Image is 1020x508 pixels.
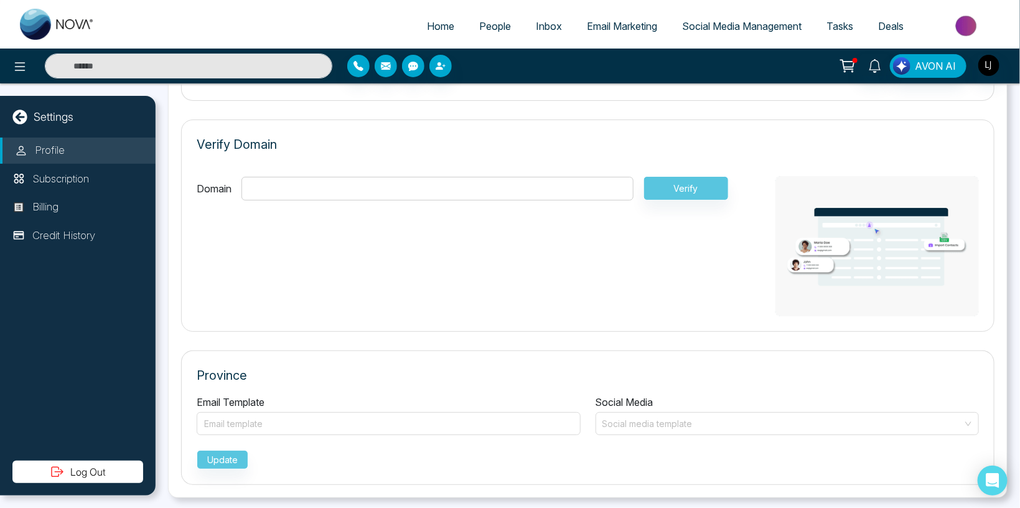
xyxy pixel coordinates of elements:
[197,366,979,385] p: Province
[826,20,853,32] span: Tasks
[866,14,916,38] a: Deals
[32,199,58,215] p: Billing
[670,14,814,38] a: Social Media Management
[427,20,454,32] span: Home
[32,171,89,187] p: Subscription
[893,57,910,75] img: Lead Flow
[523,14,574,38] a: Inbox
[536,20,562,32] span: Inbox
[596,395,653,410] label: Social Media
[775,176,979,316] img: Adding / Importing Contacts
[35,143,65,159] p: Profile
[587,20,657,32] span: Email Marketing
[915,59,956,73] span: AVON AI
[890,54,966,78] button: AVON AI
[20,9,95,40] img: Nova CRM Logo
[878,20,904,32] span: Deals
[467,14,523,38] a: People
[12,461,143,483] button: Log Out
[197,181,232,196] label: Domain
[682,20,802,32] span: Social Media Management
[978,466,1008,496] div: Open Intercom Messenger
[922,12,1013,40] img: Market-place.gif
[978,55,999,76] img: User Avatar
[32,228,95,244] p: Credit History
[479,20,511,32] span: People
[414,14,467,38] a: Home
[197,135,277,154] p: Verify Domain
[34,108,73,125] p: Settings
[197,395,264,410] label: Email Template
[574,14,670,38] a: Email Marketing
[814,14,866,38] a: Tasks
